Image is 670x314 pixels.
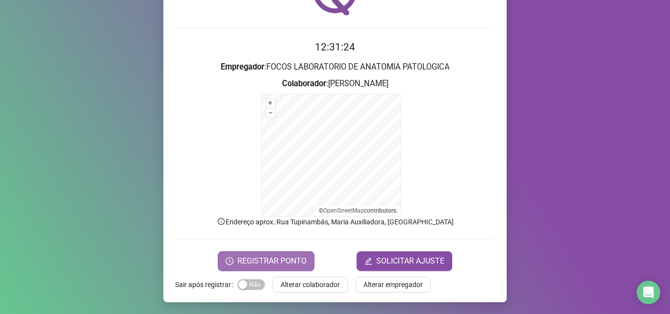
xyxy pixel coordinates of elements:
h3: : FOCOS LABORATORIO DE ANATOMIA PATOLOGICA [175,61,495,73]
button: + [266,98,275,108]
span: REGISTRAR PONTO [237,255,307,267]
button: Alterar colaborador [273,277,348,292]
button: – [266,108,275,118]
li: © contributors. [319,207,398,214]
span: clock-circle [226,257,233,265]
h3: : [PERSON_NAME] [175,77,495,90]
button: Alterar empregador [356,277,431,292]
label: Sair após registrar [175,277,237,292]
span: info-circle [217,217,226,226]
span: SOLICITAR AJUSTE [376,255,444,267]
strong: Colaborador [282,79,326,88]
a: OpenStreetMap [323,207,364,214]
span: Alterar colaborador [281,279,340,290]
button: REGISTRAR PONTO [218,251,314,271]
strong: Empregador [221,62,264,72]
span: Alterar empregador [363,279,423,290]
p: Endereço aprox. : Rua Tupinambás, Maria Auxiliadora, [GEOGRAPHIC_DATA] [175,217,495,227]
span: edit [364,257,372,265]
time: 12:31:24 [315,41,355,53]
button: editSOLICITAR AJUSTE [357,251,452,271]
div: Open Intercom Messenger [637,281,660,304]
